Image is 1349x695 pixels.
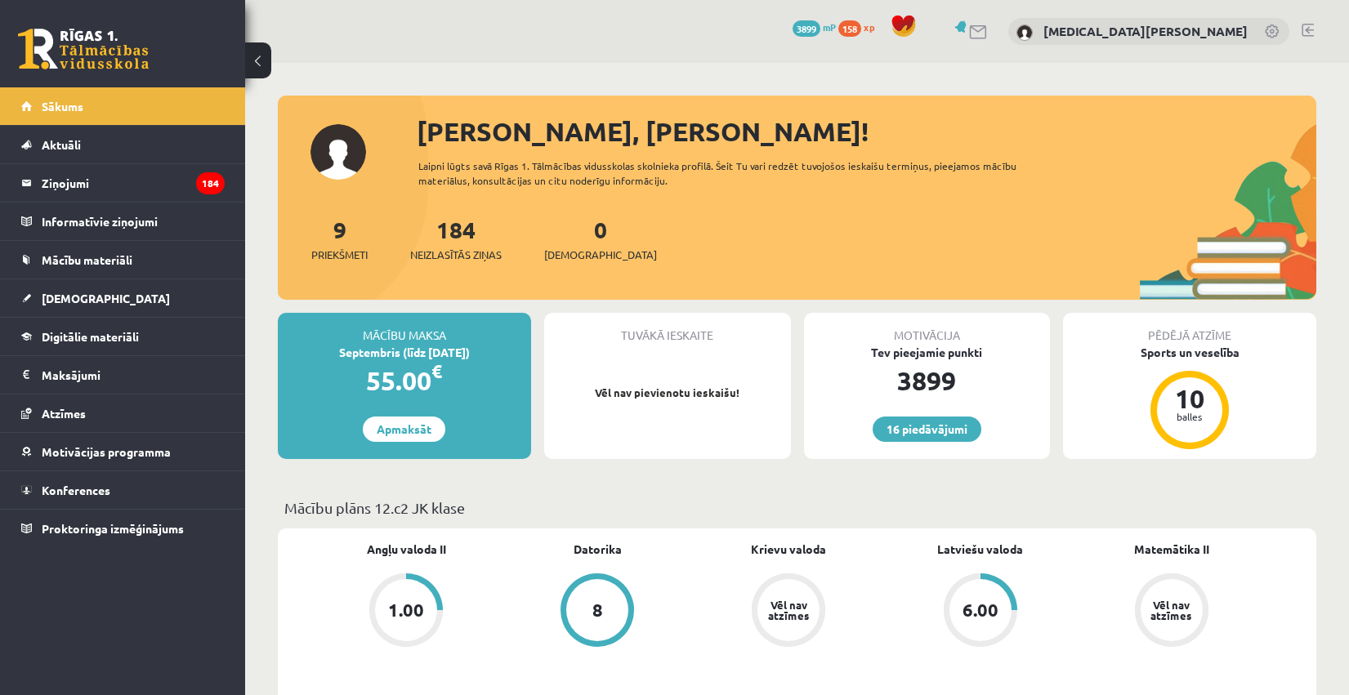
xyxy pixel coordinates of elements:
[1076,573,1267,650] a: Vēl nav atzīmes
[278,344,531,361] div: Septembris (līdz [DATE])
[21,203,225,240] a: Informatīvie ziņojumi
[1149,599,1195,621] div: Vēl nav atzīmes
[1165,385,1214,412] div: 10
[367,541,446,558] a: Angļu valoda II
[196,172,225,194] i: 184
[1043,23,1248,39] a: [MEDICAL_DATA][PERSON_NAME]
[21,471,225,509] a: Konferences
[21,279,225,317] a: [DEMOGRAPHIC_DATA]
[42,521,184,536] span: Proktoringa izmēģinājums
[823,20,836,33] span: mP
[278,361,531,400] div: 55.00
[793,20,836,33] a: 3899 mP
[42,329,139,344] span: Digitālie materiāli
[42,137,81,152] span: Aktuāli
[544,313,791,344] div: Tuvākā ieskaite
[864,20,874,33] span: xp
[42,356,225,394] legend: Maksājumi
[1063,344,1316,452] a: Sports un veselība 10 balles
[21,241,225,278] a: Mācību materiāli
[574,541,622,558] a: Datorika
[42,483,110,497] span: Konferences
[311,247,368,263] span: Priekšmeti
[937,541,1023,558] a: Latviešu valoda
[838,20,882,33] a: 158 xp
[417,112,1316,151] div: [PERSON_NAME], [PERSON_NAME]!
[873,417,981,442] a: 16 piedāvājumi
[42,444,171,459] span: Motivācijas programma
[1063,344,1316,361] div: Sports un veselība
[1165,412,1214,421] div: balles
[804,361,1051,400] div: 3899
[963,601,998,619] div: 6.00
[21,394,225,432] a: Atzīmes
[18,29,149,69] a: Rīgas 1. Tālmācības vidusskola
[42,291,170,305] span: [DEMOGRAPHIC_DATA]
[21,433,225,470] a: Motivācijas programma
[363,417,445,442] a: Apmaksāt
[21,510,225,547] a: Proktoringa izmēģinājums
[751,541,826,558] a: Krievu valoda
[278,313,531,344] div: Mācību maksa
[410,215,502,263] a: 184Neizlasītās ziņas
[21,87,225,125] a: Sākums
[885,573,1076,650] a: 6.00
[42,203,225,240] legend: Informatīvie ziņojumi
[766,599,811,621] div: Vēl nav atzīmes
[21,126,225,163] a: Aktuāli
[418,158,1042,188] div: Laipni lūgts savā Rīgas 1. Tālmācības vidusskolas skolnieka profilā. Šeit Tu vari redzēt tuvojošo...
[804,313,1051,344] div: Motivācija
[552,385,783,401] p: Vēl nav pievienotu ieskaišu!
[1063,313,1316,344] div: Pēdējā atzīme
[804,344,1051,361] div: Tev pieejamie punkti
[592,601,603,619] div: 8
[388,601,424,619] div: 1.00
[21,318,225,355] a: Digitālie materiāli
[42,406,86,421] span: Atzīmes
[793,20,820,37] span: 3899
[42,164,225,202] legend: Ziņojumi
[21,356,225,394] a: Maksājumi
[21,164,225,202] a: Ziņojumi184
[42,99,83,114] span: Sākums
[311,215,368,263] a: 9Priekšmeti
[544,247,657,263] span: [DEMOGRAPHIC_DATA]
[544,215,657,263] a: 0[DEMOGRAPHIC_DATA]
[1016,25,1033,41] img: Nikita Ļahovs
[502,573,693,650] a: 8
[431,359,442,383] span: €
[42,252,132,267] span: Mācību materiāli
[693,573,884,650] a: Vēl nav atzīmes
[1134,541,1209,558] a: Matemātika II
[310,573,502,650] a: 1.00
[410,247,502,263] span: Neizlasītās ziņas
[284,497,1310,519] p: Mācību plāns 12.c2 JK klase
[838,20,861,37] span: 158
